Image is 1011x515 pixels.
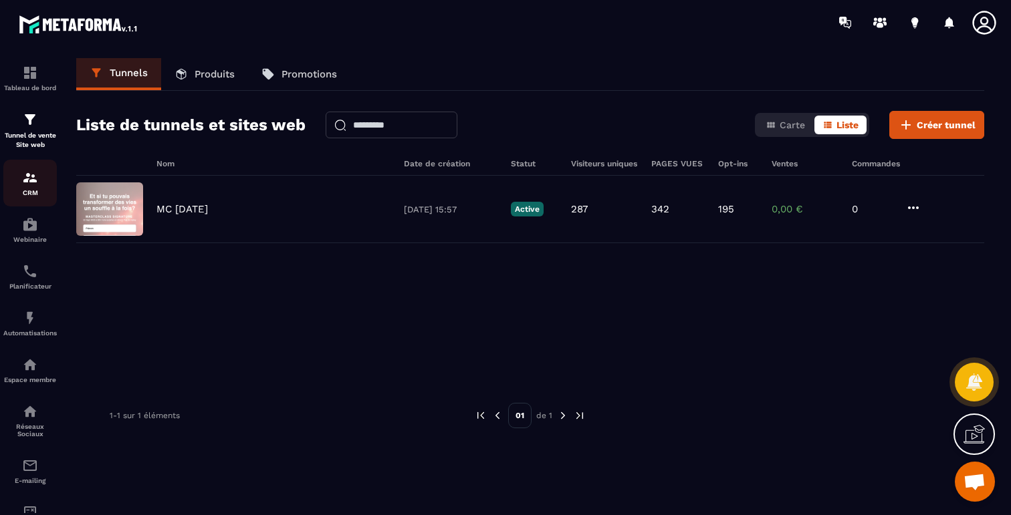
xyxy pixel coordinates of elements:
[3,102,57,160] a: formationformationTunnel de vente Site web
[836,120,859,130] span: Liste
[195,68,235,80] p: Produits
[22,216,38,232] img: automations
[22,310,38,326] img: automations
[571,159,638,168] h6: Visiteurs uniques
[3,84,57,92] p: Tableau de bord
[161,58,248,90] a: Produits
[22,263,38,279] img: scheduler
[3,253,57,300] a: schedulerschedulerPlanificateur
[3,448,57,494] a: emailemailE-mailing
[3,189,57,196] p: CRM
[3,477,57,484] p: E-mailing
[3,206,57,253] a: automationsautomationsWebinaire
[814,116,867,134] button: Liste
[404,204,497,214] p: [DATE] 15:57
[718,203,734,215] p: 195
[3,329,57,337] p: Automatisations
[475,409,487,421] img: prev
[718,159,758,168] h6: Opt-ins
[22,65,38,81] img: formation
[76,58,161,90] a: Tunnels
[491,409,503,421] img: prev
[557,409,569,421] img: next
[3,131,57,150] p: Tunnel de vente Site web
[651,159,705,168] h6: PAGES VUES
[110,411,180,420] p: 1-1 sur 1 éléments
[404,159,497,168] h6: Date de création
[889,111,984,139] button: Créer tunnel
[574,409,586,421] img: next
[22,403,38,419] img: social-network
[511,159,558,168] h6: Statut
[571,203,588,215] p: 287
[156,203,208,215] p: MC [DATE]
[19,12,139,36] img: logo
[772,159,838,168] h6: Ventes
[852,203,892,215] p: 0
[22,458,38,474] img: email
[248,58,350,90] a: Promotions
[3,236,57,243] p: Webinaire
[852,159,900,168] h6: Commandes
[758,116,813,134] button: Carte
[3,393,57,448] a: social-networksocial-networkRéseaux Sociaux
[22,170,38,186] img: formation
[917,118,976,132] span: Créer tunnel
[3,347,57,393] a: automationsautomationsEspace membre
[536,410,552,421] p: de 1
[282,68,337,80] p: Promotions
[772,203,838,215] p: 0,00 €
[3,283,57,290] p: Planificateur
[955,462,995,502] div: Ouvrir le chat
[156,159,390,168] h6: Nom
[3,55,57,102] a: formationformationTableau de bord
[780,120,805,130] span: Carte
[3,376,57,383] p: Espace membre
[651,203,669,215] p: 342
[508,403,532,428] p: 01
[110,67,148,79] p: Tunnels
[22,357,38,373] img: automations
[76,112,306,138] h2: Liste de tunnels et sites web
[76,182,143,236] img: image
[3,423,57,438] p: Réseaux Sociaux
[511,202,544,216] p: Active
[3,160,57,206] a: formationformationCRM
[3,300,57,347] a: automationsautomationsAutomatisations
[22,112,38,128] img: formation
